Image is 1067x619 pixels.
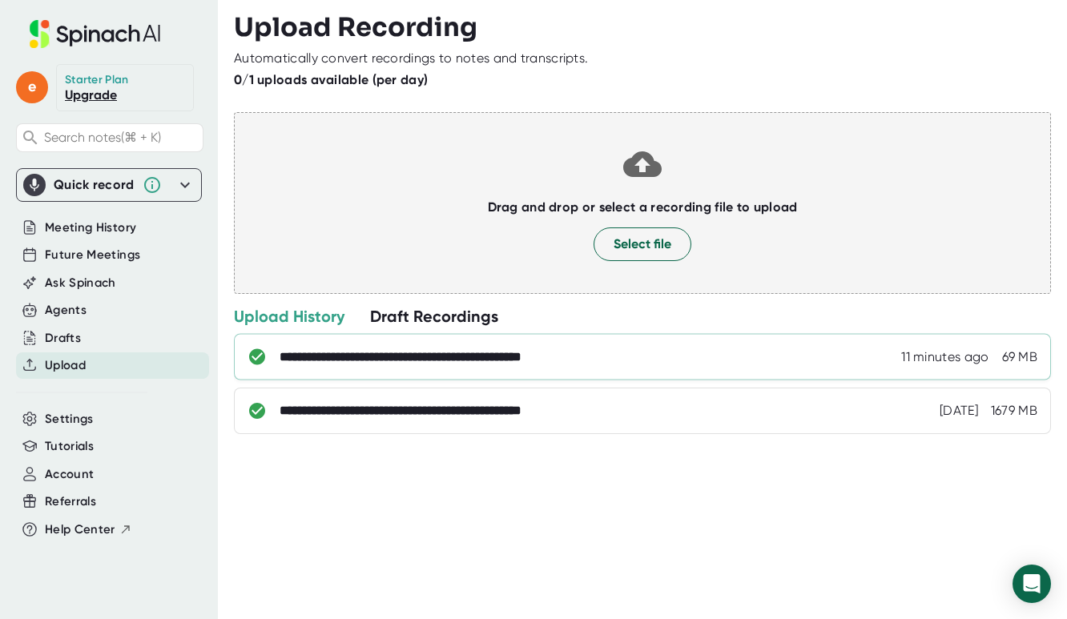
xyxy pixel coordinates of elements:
span: e [16,71,48,103]
span: Help Center [45,521,115,539]
button: Meeting History [45,219,136,237]
div: Quick record [54,177,135,193]
a: Upgrade [65,87,117,102]
b: 0/1 uploads available (per day) [234,72,428,87]
div: 1679 MB [991,403,1037,419]
button: Referrals [45,492,96,511]
div: 8/26/2025, 7:57:08 AM [901,349,988,365]
div: Automatically convert recordings to notes and transcripts. [234,50,588,66]
h3: Upload Recording [234,12,1051,42]
button: Upload [45,356,86,375]
button: Future Meetings [45,246,140,264]
button: Help Center [45,521,132,539]
button: Agents [45,301,87,320]
div: Upload History [234,306,344,327]
div: 8/20/2025, 8:09:20 AM [940,403,978,419]
button: Ask Spinach [45,274,116,292]
button: Tutorials [45,437,94,456]
span: Search notes (⌘ + K) [44,130,161,145]
button: Account [45,465,94,484]
div: 69 MB [1002,349,1038,365]
div: Open Intercom Messenger [1013,565,1051,603]
button: Select file [594,227,691,261]
button: Drafts [45,329,81,348]
div: Draft Recordings [370,306,498,327]
span: Select file [614,235,671,254]
button: Settings [45,410,94,428]
div: Starter Plan [65,73,129,87]
div: Quick record [23,169,195,201]
b: Drag and drop or select a recording file to upload [488,199,798,215]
